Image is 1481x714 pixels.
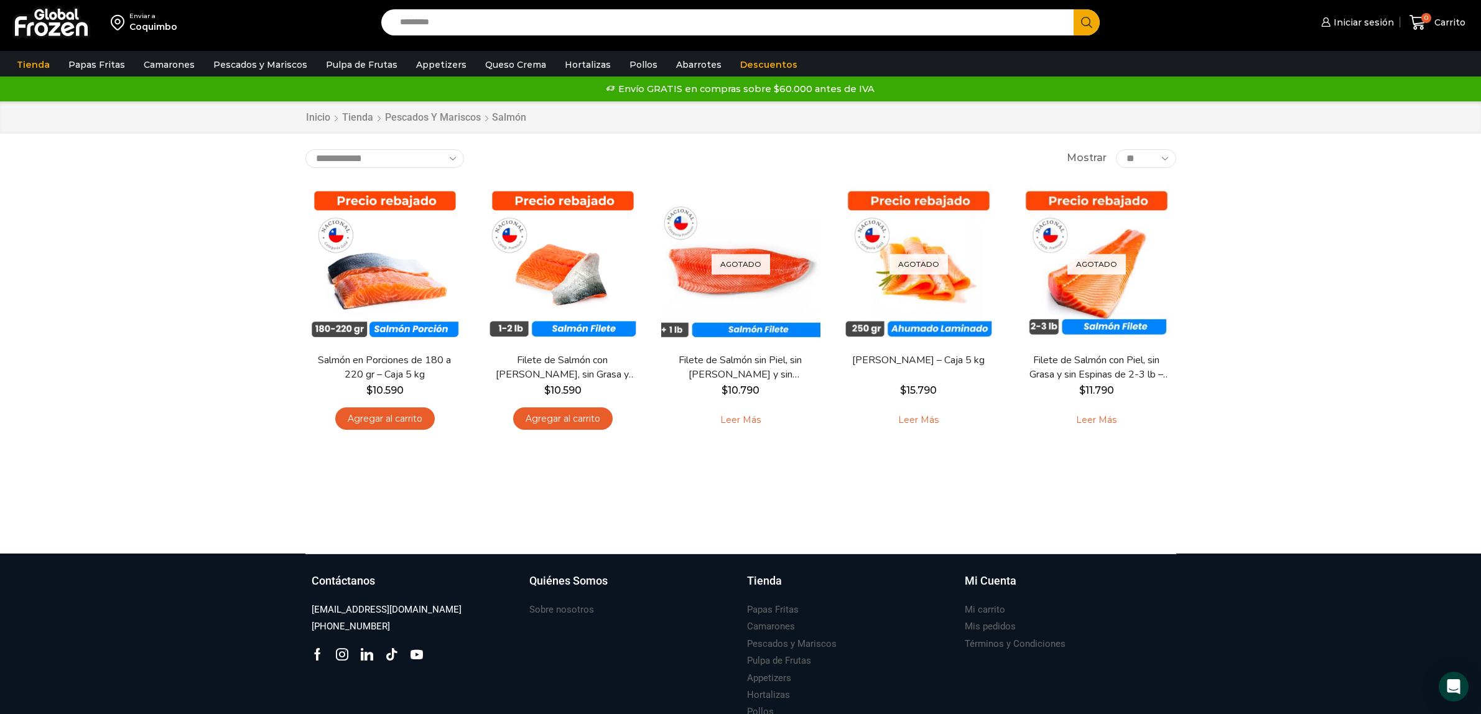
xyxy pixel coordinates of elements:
[529,573,608,589] h3: Quiénes Somos
[747,652,811,669] a: Pulpa de Frutas
[1079,384,1114,396] bdi: 11.790
[559,53,617,76] a: Hortalizas
[747,637,837,651] h3: Pescados y Mariscos
[544,384,582,396] bdi: 10.590
[1330,16,1394,29] span: Iniciar sesión
[410,53,473,76] a: Appetizers
[879,407,958,433] a: Leé más sobre “Salmón Ahumado Laminado - Caja 5 kg”
[747,670,791,687] a: Appetizers
[965,573,1170,601] a: Mi Cuenta
[747,618,795,635] a: Camarones
[965,618,1016,635] a: Mis pedidos
[747,654,811,667] h3: Pulpa de Frutas
[889,254,948,274] p: Agotado
[747,620,795,633] h3: Camarones
[335,407,435,430] a: Agregar al carrito: “Salmón en Porciones de 180 a 220 gr - Caja 5 kg”
[137,53,201,76] a: Camarones
[965,636,1065,652] a: Términos y Condiciones
[722,384,728,396] span: $
[965,620,1016,633] h3: Mis pedidos
[384,111,481,125] a: Pescados y Mariscos
[312,620,390,633] h3: [PHONE_NUMBER]
[312,601,462,618] a: [EMAIL_ADDRESS][DOMAIN_NAME]
[747,636,837,652] a: Pescados y Mariscos
[320,53,404,76] a: Pulpa de Frutas
[305,149,464,168] select: Pedido de la tienda
[1421,13,1431,23] span: 0
[491,353,634,382] a: Filete de Salmón con [PERSON_NAME], sin Grasa y sin Espinas 1-2 lb – Caja 10 Kg
[366,384,373,396] span: $
[847,353,990,368] a: [PERSON_NAME] – Caja 5 kg
[312,618,390,635] a: [PHONE_NUMBER]
[965,603,1005,616] h3: Mi carrito
[1439,672,1469,702] div: Open Intercom Messenger
[747,687,790,703] a: Hortalizas
[62,53,131,76] a: Papas Fritas
[529,603,594,616] h3: Sobre nosotros
[1318,10,1394,35] a: Iniciar sesión
[1067,151,1107,165] span: Mostrar
[747,688,790,702] h3: Hortalizas
[129,21,177,33] div: Coquimbo
[312,573,375,589] h3: Contáctanos
[305,111,331,125] a: Inicio
[513,407,613,430] a: Agregar al carrito: “Filete de Salmón con Piel, sin Grasa y sin Espinas 1-2 lb – Caja 10 Kg”
[1057,407,1136,433] a: Leé más sobre “Filete de Salmón con Piel, sin Grasa y sin Espinas de 2-3 lb - Premium - Caja 10 kg”
[529,601,594,618] a: Sobre nosotros
[712,254,770,274] p: Agotado
[479,53,552,76] a: Queso Crema
[747,573,952,601] a: Tienda
[312,573,517,601] a: Contáctanos
[305,111,526,125] nav: Breadcrumb
[701,407,780,433] a: Leé más sobre “Filete de Salmón sin Piel, sin Grasa y sin Espinas – Caja 10 Kg”
[670,53,728,76] a: Abarrotes
[492,111,526,123] h1: Salmón
[669,353,812,382] a: Filete de Salmón sin Piel, sin [PERSON_NAME] y sin [PERSON_NAME] – Caja 10 Kg
[529,573,735,601] a: Quiénes Somos
[623,53,664,76] a: Pollos
[129,12,177,21] div: Enviar a
[747,672,791,685] h3: Appetizers
[544,384,550,396] span: $
[747,573,782,589] h3: Tienda
[313,353,456,382] a: Salmón en Porciones de 180 a 220 gr – Caja 5 kg
[722,384,759,396] bdi: 10.790
[1079,384,1085,396] span: $
[207,53,313,76] a: Pescados y Mariscos
[366,384,404,396] bdi: 10.590
[900,384,906,396] span: $
[965,637,1065,651] h3: Términos y Condiciones
[111,12,129,33] img: address-field-icon.svg
[1431,16,1465,29] span: Carrito
[312,603,462,616] h3: [EMAIL_ADDRESS][DOMAIN_NAME]
[965,573,1016,589] h3: Mi Cuenta
[965,601,1005,618] a: Mi carrito
[11,53,56,76] a: Tienda
[1067,254,1126,274] p: Agotado
[1024,353,1168,382] a: Filete de Salmón con Piel, sin Grasa y sin Espinas de 2-3 lb – Premium – Caja 10 kg
[1406,8,1469,37] a: 0 Carrito
[747,601,799,618] a: Papas Fritas
[734,53,804,76] a: Descuentos
[747,603,799,616] h3: Papas Fritas
[900,384,937,396] bdi: 15.790
[1074,9,1100,35] button: Search button
[341,111,374,125] a: Tienda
